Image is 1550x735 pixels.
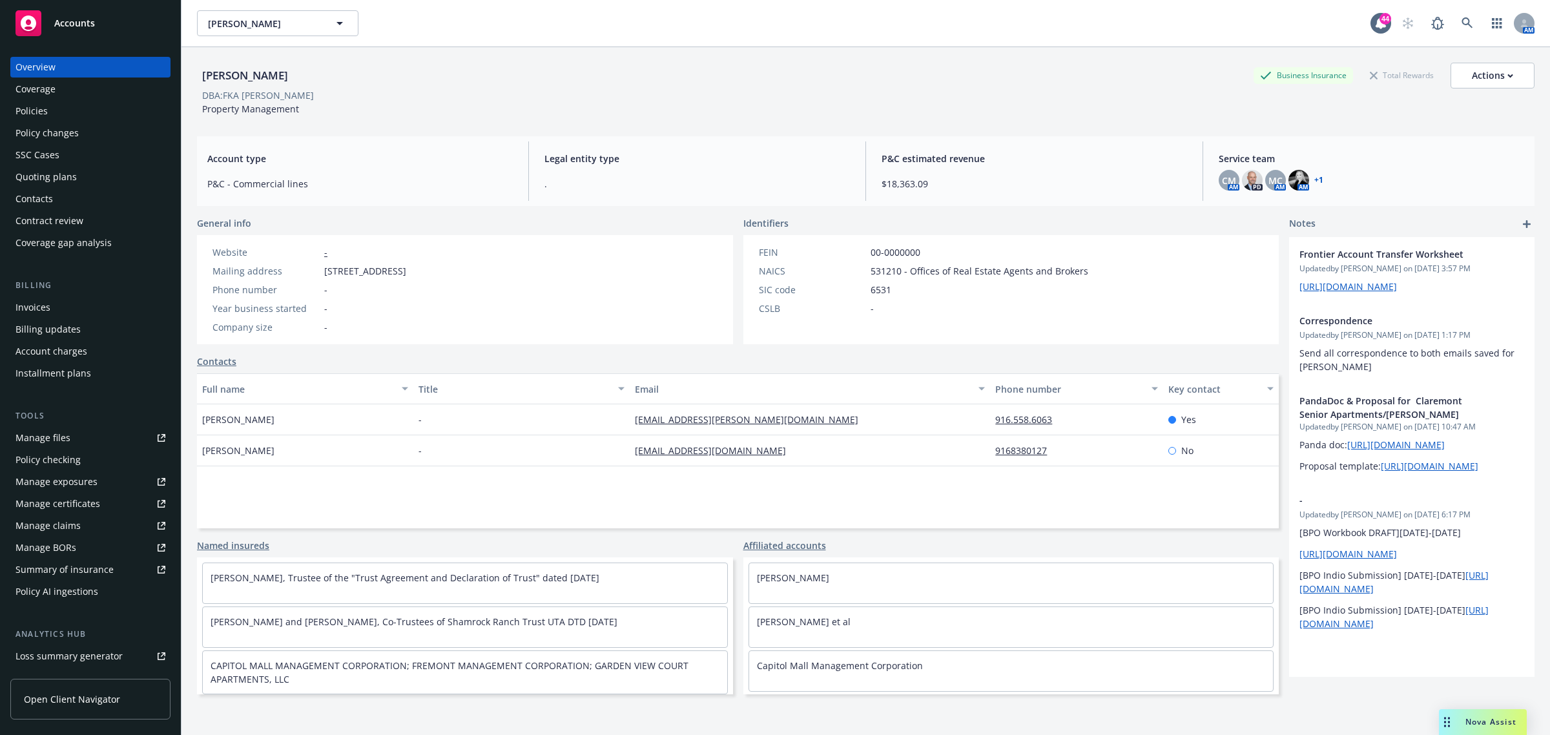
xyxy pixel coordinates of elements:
span: - [1299,493,1491,507]
a: [URL][DOMAIN_NAME] [1381,460,1478,472]
span: - [418,444,422,457]
a: Contacts [197,355,236,368]
div: Analytics hub [10,628,170,641]
span: - [324,302,327,315]
div: 44 [1379,13,1391,25]
span: Updated by [PERSON_NAME] on [DATE] 10:47 AM [1299,421,1524,433]
div: Business Insurance [1254,67,1353,83]
a: Manage exposures [10,471,170,492]
div: Tools [10,409,170,422]
a: Report a Bug [1425,10,1451,36]
a: add [1519,216,1534,232]
a: SSC Cases [10,145,170,165]
div: Quoting plans [15,167,77,187]
div: Key contact [1168,382,1259,396]
span: Notes [1289,216,1316,232]
div: SIC code [759,283,865,296]
span: No [1181,444,1193,457]
a: Coverage [10,79,170,99]
a: [URL][DOMAIN_NAME] [1347,439,1445,451]
div: [PERSON_NAME] [197,67,293,84]
div: Policy checking [15,450,81,470]
span: CM [1222,174,1236,187]
span: - [418,413,422,426]
a: Installment plans [10,363,170,384]
span: Frontier Account Transfer Worksheet [1299,247,1491,261]
div: Manage files [15,428,70,448]
span: - [871,302,874,315]
a: +1 [1314,176,1323,184]
span: 00-0000000 [871,245,920,259]
span: Property Management [202,103,299,115]
div: PandaDoc & Proposal for Claremont Senior Apartments/[PERSON_NAME]Updatedby [PERSON_NAME] on [DATE... [1289,384,1534,483]
a: Policy AI ingestions [10,581,170,602]
a: 9168380127 [995,444,1057,457]
span: General info [197,216,251,230]
div: Actions [1472,63,1513,88]
button: Actions [1451,63,1534,88]
span: Nova Assist [1465,716,1516,727]
a: Coverage gap analysis [10,233,170,253]
span: Open Client Navigator [24,692,120,706]
span: P&C estimated revenue [882,152,1187,165]
div: Manage BORs [15,537,76,558]
span: Updated by [PERSON_NAME] on [DATE] 6:17 PM [1299,509,1524,521]
a: Accounts [10,5,170,41]
span: 531210 - Offices of Real Estate Agents and Brokers [871,264,1088,278]
a: 916.558.6063 [995,413,1062,426]
a: Loss summary generator [10,646,170,667]
span: Send all correspondence to both emails saved for [PERSON_NAME] [1299,347,1517,373]
div: CSLB [759,302,865,315]
div: DBA: FKA [PERSON_NAME] [202,88,314,102]
div: Coverage [15,79,56,99]
button: Nova Assist [1439,709,1527,735]
a: - [324,246,327,258]
p: [BPO Workbook DRAFT][DATE]-[DATE] [1299,526,1524,539]
a: [PERSON_NAME], Trustee of the "Trust Agreement and Declaration of Trust" dated [DATE] [211,572,599,584]
div: Phone number [212,283,319,296]
div: Manage claims [15,515,81,536]
p: Panda doc: [1299,438,1524,451]
div: Invoices [15,297,50,318]
p: Proposal template: [1299,459,1524,473]
a: Manage certificates [10,493,170,514]
a: Manage claims [10,515,170,536]
a: Policies [10,101,170,121]
div: -Updatedby [PERSON_NAME] on [DATE] 6:17 PM[BPO Workbook DRAFT][DATE]-[DATE][URL][DOMAIN_NAME][BPO... [1289,483,1534,641]
div: CorrespondenceUpdatedby [PERSON_NAME] on [DATE] 1:17 PMSend all correspondence to both emails sav... [1289,304,1534,384]
div: Full name [202,382,394,396]
a: Capitol Mall Management Corporation [757,659,923,672]
div: Contract review [15,211,83,231]
div: Policy AI ingestions [15,581,98,602]
div: SSC Cases [15,145,59,165]
a: Start snowing [1395,10,1421,36]
div: Coverage gap analysis [15,233,112,253]
span: [PERSON_NAME] [202,413,274,426]
img: photo [1242,170,1263,191]
a: CAPITOL MALL MANAGEMENT CORPORATION; FREMONT MANAGEMENT CORPORATION; GARDEN VIEW COURT APARTMENTS... [211,659,688,685]
img: photo [1288,170,1309,191]
span: - [324,320,327,334]
div: Policies [15,101,48,121]
span: [PERSON_NAME] [202,444,274,457]
a: [PERSON_NAME] and [PERSON_NAME], Co-Trustees of Shamrock Ranch Trust UTA DTD [DATE] [211,616,617,628]
a: [EMAIL_ADDRESS][DOMAIN_NAME] [635,444,796,457]
span: PandaDoc & Proposal for Claremont Senior Apartments/[PERSON_NAME] [1299,394,1491,421]
div: Policy changes [15,123,79,143]
a: Affiliated accounts [743,539,826,552]
span: - [324,283,327,296]
div: Manage certificates [15,493,100,514]
div: NAICS [759,264,865,278]
span: . [544,177,850,191]
a: [EMAIL_ADDRESS][PERSON_NAME][DOMAIN_NAME] [635,413,869,426]
a: Contract review [10,211,170,231]
div: Title [418,382,610,396]
div: Billing updates [15,319,81,340]
a: Manage files [10,428,170,448]
div: Installment plans [15,363,91,384]
a: Quoting plans [10,167,170,187]
div: Website [212,245,319,259]
a: [URL][DOMAIN_NAME] [1299,548,1397,560]
span: Correspondence [1299,314,1491,327]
